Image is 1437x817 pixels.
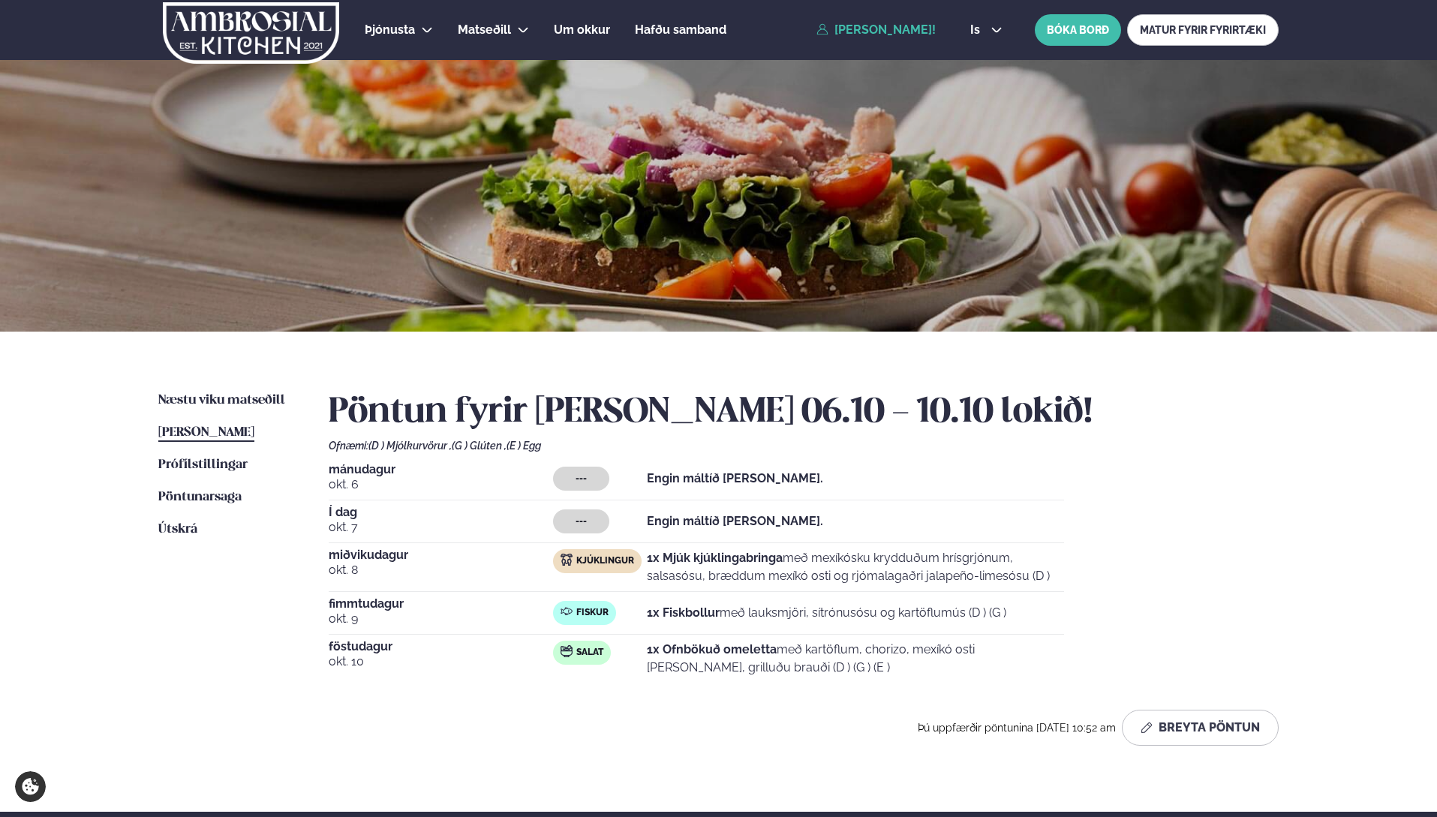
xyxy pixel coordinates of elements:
[329,440,1279,452] div: Ofnæmi:
[576,515,587,527] span: ---
[458,23,511,37] span: Matseðill
[554,23,610,37] span: Um okkur
[647,549,1064,585] p: með mexíkósku krydduðum hrísgrjónum, salsasósu, bræddum mexíkó osti og rjómalagaðri jalapeño-lime...
[452,440,507,452] span: (G ) Glúten ,
[647,642,777,656] strong: 1x Ofnbökuð omeletta
[918,722,1116,734] span: Þú uppfærðir pöntunina [DATE] 10:52 am
[329,392,1279,434] h2: Pöntun fyrir [PERSON_NAME] 06.10 - 10.10 lokið!
[329,476,553,494] span: okt. 6
[576,647,603,659] span: Salat
[561,554,573,566] img: chicken.svg
[158,491,242,503] span: Pöntunarsaga
[161,2,341,64] img: logo
[15,771,46,802] a: Cookie settings
[1127,14,1279,46] a: MATUR FYRIR FYRIRTÆKI
[158,521,197,539] a: Útskrá
[647,641,1064,677] p: með kartöflum, chorizo, mexíkó osti [PERSON_NAME], grilluðu brauði (D ) (G ) (E )
[647,551,783,565] strong: 1x Mjúk kjúklingabringa
[158,394,285,407] span: Næstu viku matseðill
[329,549,553,561] span: miðvikudagur
[368,440,452,452] span: (D ) Mjólkurvörur ,
[576,607,609,619] span: Fiskur
[329,653,553,671] span: okt. 10
[329,641,553,653] span: föstudagur
[1035,14,1121,46] button: BÓKA BORÐ
[576,473,587,485] span: ---
[647,514,823,528] strong: Engin máltíð [PERSON_NAME].
[561,645,573,657] img: salad.svg
[329,610,553,628] span: okt. 9
[329,598,553,610] span: fimmtudagur
[554,21,610,39] a: Um okkur
[576,555,634,567] span: Kjúklingur
[329,561,553,579] span: okt. 8
[158,456,248,474] a: Prófílstillingar
[158,458,248,471] span: Prófílstillingar
[970,24,985,36] span: is
[647,605,720,620] strong: 1x Fiskbollur
[329,464,553,476] span: mánudagur
[507,440,541,452] span: (E ) Egg
[158,488,242,506] a: Pöntunarsaga
[329,506,553,518] span: Í dag
[158,424,254,442] a: [PERSON_NAME]
[1122,710,1279,746] button: Breyta Pöntun
[365,23,415,37] span: Þjónusta
[561,605,573,617] img: fish.svg
[816,23,936,37] a: [PERSON_NAME]!
[647,604,1006,622] p: með lauksmjöri, sítrónusósu og kartöflumús (D ) (G )
[635,23,726,37] span: Hafðu samband
[158,426,254,439] span: [PERSON_NAME]
[647,471,823,485] strong: Engin máltíð [PERSON_NAME].
[329,518,553,536] span: okt. 7
[635,21,726,39] a: Hafðu samband
[458,21,511,39] a: Matseðill
[958,24,1015,36] button: is
[365,21,415,39] a: Þjónusta
[158,392,285,410] a: Næstu viku matseðill
[158,523,197,536] span: Útskrá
